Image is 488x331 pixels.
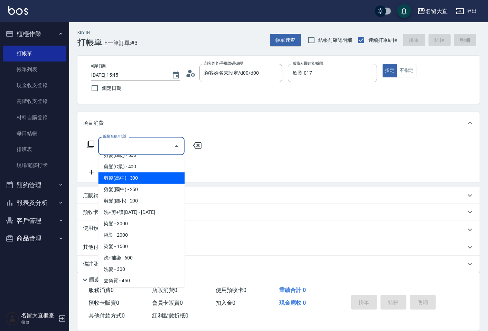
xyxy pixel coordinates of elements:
[88,312,125,319] span: 其他付款方式 0
[216,287,246,293] span: 使用預收卡 0
[383,64,397,77] button: 指定
[77,220,480,239] div: 使用預收卡x21
[319,37,353,44] span: 結帳前確認明細
[6,312,19,325] img: Person
[98,161,185,172] span: 剪髮(C級) - 400
[21,312,56,319] h5: 名留大直櫃臺
[3,229,66,247] button: 商品管理
[77,204,480,220] div: 預收卡販賣
[270,34,301,47] button: 帳單速查
[98,172,185,184] span: 剪髮(高中) - 300
[98,195,185,207] span: 剪髮(國小) - 200
[425,7,448,16] div: 名留大直
[98,218,185,229] span: 染髮 - 3000
[152,300,183,306] span: 會員卡販賣 0
[103,134,126,139] label: 服務名稱/代號
[152,287,177,293] span: 店販消費 0
[3,46,66,62] a: 打帳單
[279,287,306,293] span: 業績合計 0
[102,39,138,47] span: 上一筆訂單:#3
[8,6,28,15] img: Logo
[21,319,56,325] p: 櫃台
[83,244,147,251] p: 其他付款方式
[98,286,185,298] span: 洗髮 - 220
[3,141,66,157] a: 排班表
[3,110,66,125] a: 材料自購登錄
[89,276,120,284] p: 隱藏業績明細
[168,67,184,84] button: Choose date, selected date is 2025-08-21
[414,4,450,18] button: 名留大直
[88,300,119,306] span: 預收卡販賣 0
[77,38,102,47] h3: 打帳單
[368,37,397,44] span: 連續打單結帳
[397,4,411,18] button: save
[171,141,182,152] button: Close
[3,212,66,230] button: 客戶管理
[3,25,66,43] button: 櫃檯作業
[152,312,188,319] span: 紅利點數折抵 0
[98,264,185,275] span: 洗髮 - 300
[83,261,109,268] p: 備註及來源
[83,209,109,216] p: 預收卡販賣
[3,77,66,93] a: 現金收支登錄
[88,287,114,293] span: 服務消費 0
[77,187,480,204] div: 店販銷售
[77,239,480,256] div: 其他付款方式入金可用餘額: 0
[83,192,104,199] p: 店販銷售
[3,157,66,173] a: 現場電腦打卡
[98,229,185,241] span: 挑染 - 2000
[83,120,104,127] p: 項目消費
[83,225,109,235] p: 使用預收卡
[3,93,66,109] a: 高階收支登錄
[216,300,235,306] span: 扣入金 0
[279,300,306,306] span: 現金應收 0
[3,194,66,212] button: 報表及分析
[98,207,185,218] span: 洗+剪+護[DATE] - [DATE]
[98,184,185,195] span: 剪髮(國中) - 250
[293,61,323,66] label: 服務人員姓名/編號
[98,252,185,264] span: 洗+補染 - 600
[3,62,66,77] a: 帳單列表
[77,30,102,35] h2: Key In
[3,176,66,194] button: 預約管理
[453,5,480,18] button: 登出
[98,150,185,161] span: 剪髮(B級) - 500
[98,275,185,286] span: 去角質 - 450
[91,64,106,69] label: 帳單日期
[3,125,66,141] a: 每日結帳
[98,241,185,252] span: 染髮 - 1500
[77,256,480,272] div: 備註及來源
[91,69,165,81] input: YYYY/MM/DD hh:mm
[102,85,121,92] span: 鎖定日期
[204,61,244,66] label: 顧客姓名/手機號碼/編號
[397,64,416,77] button: 不指定
[77,112,480,134] div: 項目消費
